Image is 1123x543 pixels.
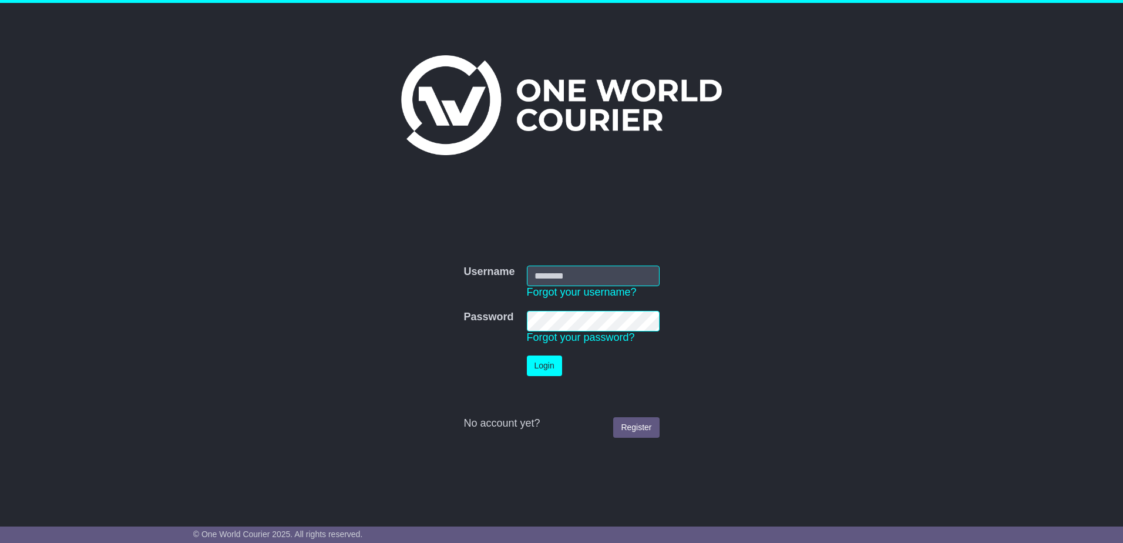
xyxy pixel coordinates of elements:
label: Username [463,266,515,279]
a: Forgot your password? [527,331,635,343]
button: Login [527,356,562,376]
a: Forgot your username? [527,286,637,298]
label: Password [463,311,513,324]
span: © One World Courier 2025. All rights reserved. [193,529,363,539]
a: Register [613,417,659,438]
img: One World [401,55,722,155]
div: No account yet? [463,417,659,430]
